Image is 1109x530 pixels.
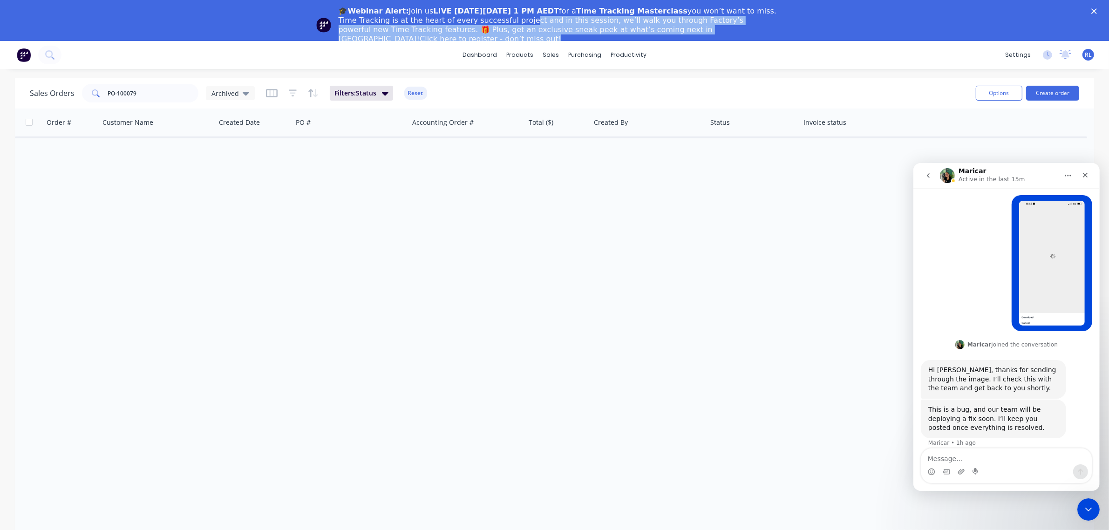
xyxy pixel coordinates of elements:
[913,163,1100,491] iframe: Intercom live chat
[17,48,31,62] img: Factory
[606,48,651,62] div: productivity
[1091,8,1101,14] div: Close
[803,118,846,127] div: Invoice status
[102,118,153,127] div: Customer Name
[710,118,730,127] div: Status
[412,118,474,127] div: Accounting Order #
[1085,51,1092,59] span: RL
[339,7,409,15] b: 🎓Webinar Alert:
[433,7,559,15] b: LIVE [DATE][DATE] 1 PM AEDT
[339,7,778,44] div: Join us for a you won’t want to miss. Time Tracking is at the heart of every successful project a...
[458,48,502,62] a: dashboard
[296,118,311,127] div: PO #
[420,34,561,43] a: Click here to register - don’t miss out!
[334,88,376,98] span: Filters: Status
[316,18,331,33] img: Profile image for Team
[1026,86,1079,101] button: Create order
[1077,498,1100,521] iframe: Intercom live chat
[108,84,199,102] input: Search...
[30,89,75,98] h1: Sales Orders
[529,118,553,127] div: Total ($)
[404,87,427,100] button: Reset
[576,7,687,15] b: Time Tracking Masterclass
[538,48,564,62] div: sales
[594,118,628,127] div: Created By
[211,88,239,98] span: Archived
[976,86,1022,101] button: Options
[330,86,393,101] button: Filters:Status
[502,48,538,62] div: products
[47,118,71,127] div: Order #
[1000,48,1035,62] div: settings
[564,48,606,62] div: purchasing
[219,118,260,127] div: Created Date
